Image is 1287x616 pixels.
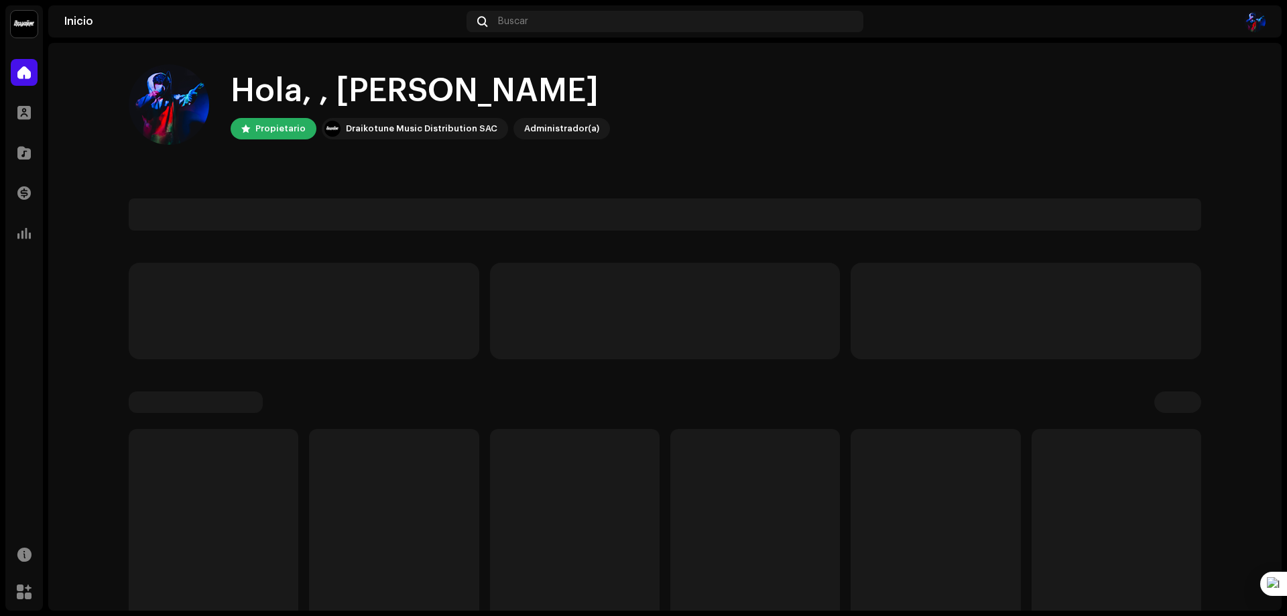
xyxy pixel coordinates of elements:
span: Buscar [498,16,528,27]
div: Draikotune Music Distribution SAC [346,121,497,137]
img: d301500e-b029-40c5-8e2e-d628e0361ae1 [1244,11,1266,32]
img: d301500e-b029-40c5-8e2e-d628e0361ae1 [129,64,209,145]
div: Propietario [255,121,306,137]
div: Inicio [64,16,461,27]
img: 10370c6a-d0e2-4592-b8a2-38f444b0ca44 [324,121,341,137]
img: 10370c6a-d0e2-4592-b8a2-38f444b0ca44 [11,11,38,38]
div: Administrador(a) [524,121,599,137]
div: Hola, , [PERSON_NAME] [231,70,610,113]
